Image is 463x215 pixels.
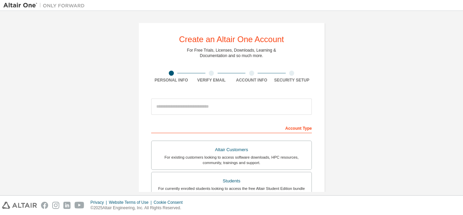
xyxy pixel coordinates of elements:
[156,176,307,186] div: Students
[154,200,186,205] div: Cookie Consent
[272,77,312,83] div: Security Setup
[3,2,88,9] img: Altair One
[90,200,109,205] div: Privacy
[192,77,232,83] div: Verify Email
[231,77,272,83] div: Account Info
[90,205,187,211] p: © 2025 Altair Engineering, Inc. All Rights Reserved.
[75,202,84,209] img: youtube.svg
[179,35,284,43] div: Create an Altair One Account
[151,122,312,133] div: Account Type
[41,202,48,209] img: facebook.svg
[156,145,307,155] div: Altair Customers
[2,202,37,209] img: altair_logo.svg
[52,202,59,209] img: instagram.svg
[151,77,192,83] div: Personal Info
[187,48,276,58] div: For Free Trials, Licenses, Downloads, Learning & Documentation and so much more.
[109,200,154,205] div: Website Terms of Use
[156,155,307,165] div: For existing customers looking to access software downloads, HPC resources, community, trainings ...
[156,186,307,197] div: For currently enrolled students looking to access the free Altair Student Edition bundle and all ...
[63,202,71,209] img: linkedin.svg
